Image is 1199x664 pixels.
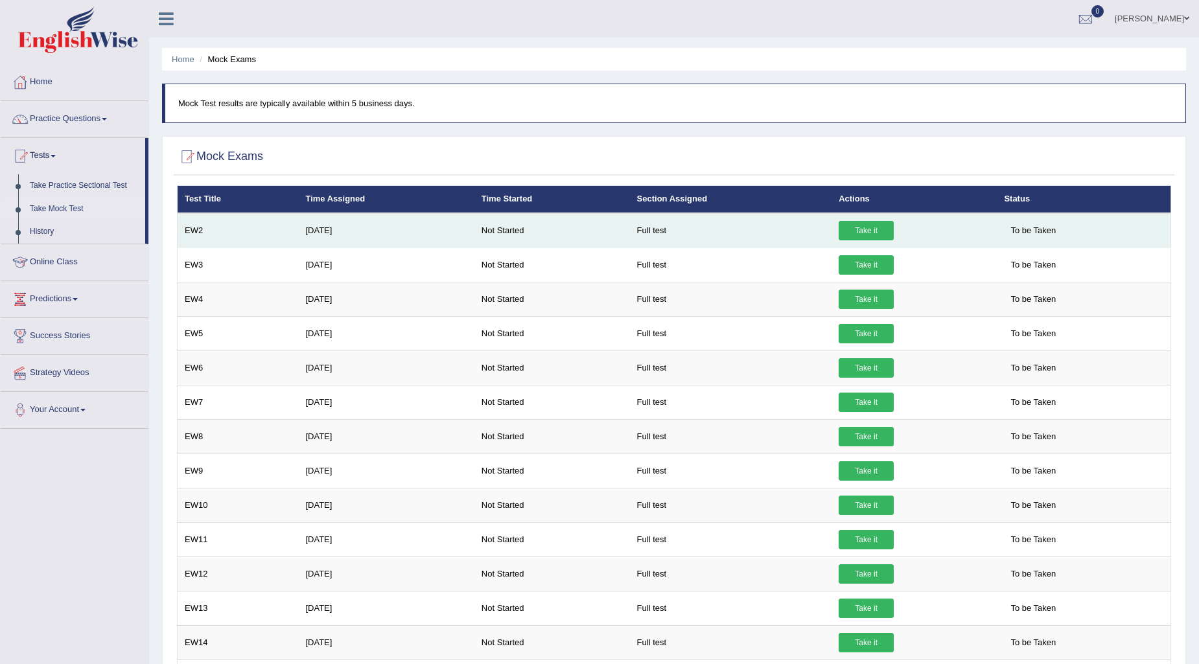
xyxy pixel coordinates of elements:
[298,625,474,659] td: [DATE]
[839,530,894,549] a: Take it
[1004,358,1062,378] span: To be Taken
[178,247,299,282] td: EW3
[178,282,299,316] td: EW4
[839,221,894,240] a: Take it
[474,247,630,282] td: Not Started
[1004,461,1062,481] span: To be Taken
[178,385,299,419] td: EW7
[839,496,894,515] a: Take it
[178,419,299,453] td: EW8
[1,244,148,277] a: Online Class
[178,186,299,213] th: Test Title
[839,633,894,652] a: Take it
[474,282,630,316] td: Not Started
[1004,290,1062,309] span: To be Taken
[630,385,832,419] td: Full test
[1,392,148,424] a: Your Account
[474,625,630,659] td: Not Started
[177,147,263,166] h2: Mock Exams
[839,358,894,378] a: Take it
[474,350,630,385] td: Not Started
[1004,564,1062,584] span: To be Taken
[178,556,299,591] td: EW12
[474,556,630,591] td: Not Started
[298,385,474,419] td: [DATE]
[298,282,474,316] td: [DATE]
[1091,5,1104,17] span: 0
[178,453,299,488] td: EW9
[839,255,894,275] a: Take it
[630,316,832,350] td: Full test
[298,488,474,522] td: [DATE]
[298,186,474,213] th: Time Assigned
[839,393,894,412] a: Take it
[178,316,299,350] td: EW5
[474,419,630,453] td: Not Started
[630,419,832,453] td: Full test
[630,247,832,282] td: Full test
[474,488,630,522] td: Not Started
[839,564,894,584] a: Take it
[178,97,1172,109] p: Mock Test results are typically available within 5 business days.
[630,488,832,522] td: Full test
[630,186,832,213] th: Section Assigned
[178,625,299,659] td: EW14
[298,453,474,488] td: [DATE]
[298,247,474,282] td: [DATE]
[630,625,832,659] td: Full test
[1004,427,1062,446] span: To be Taken
[832,186,997,213] th: Actions
[298,522,474,556] td: [DATE]
[1004,530,1062,549] span: To be Taken
[474,591,630,625] td: Not Started
[298,591,474,625] td: [DATE]
[839,324,894,343] a: Take it
[1004,599,1062,618] span: To be Taken
[839,461,894,481] a: Take it
[178,488,299,522] td: EW10
[630,522,832,556] td: Full test
[178,213,299,248] td: EW2
[196,53,256,65] li: Mock Exams
[1004,255,1062,275] span: To be Taken
[1004,393,1062,412] span: To be Taken
[997,186,1170,213] th: Status
[1,64,148,97] a: Home
[474,186,630,213] th: Time Started
[630,591,832,625] td: Full test
[1,355,148,387] a: Strategy Videos
[178,522,299,556] td: EW11
[178,350,299,385] td: EW6
[24,220,145,244] a: History
[474,213,630,248] td: Not Started
[630,556,832,591] td: Full test
[298,350,474,385] td: [DATE]
[1,101,148,133] a: Practice Questions
[630,453,832,488] td: Full test
[1,281,148,314] a: Predictions
[474,316,630,350] td: Not Started
[1004,496,1062,515] span: To be Taken
[172,54,194,64] a: Home
[839,599,894,618] a: Take it
[474,522,630,556] td: Not Started
[1004,324,1062,343] span: To be Taken
[474,385,630,419] td: Not Started
[1004,221,1062,240] span: To be Taken
[298,419,474,453] td: [DATE]
[839,290,894,309] a: Take it
[1004,633,1062,652] span: To be Taken
[298,556,474,591] td: [DATE]
[24,174,145,198] a: Take Practice Sectional Test
[1,138,145,170] a: Tests
[1,318,148,350] a: Success Stories
[630,350,832,385] td: Full test
[630,213,832,248] td: Full test
[178,591,299,625] td: EW13
[24,198,145,221] a: Take Mock Test
[298,316,474,350] td: [DATE]
[630,282,832,316] td: Full test
[474,453,630,488] td: Not Started
[298,213,474,248] td: [DATE]
[839,427,894,446] a: Take it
